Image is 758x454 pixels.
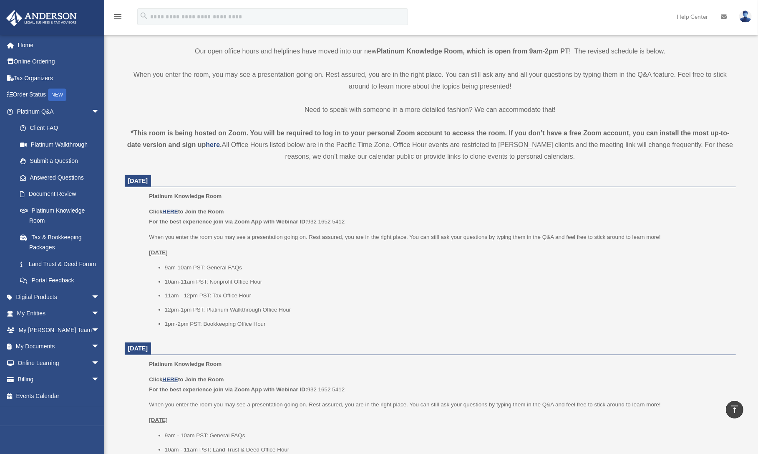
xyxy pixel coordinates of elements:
img: User Pic [739,10,752,23]
b: Click to Join the Room [149,376,224,383]
b: Click to Join the Room [149,208,224,215]
a: Platinum Q&Aarrow_drop_down [6,103,112,120]
img: Anderson Advisors Platinum Portal [4,10,79,26]
a: Answered Questions [12,169,112,186]
li: 1pm-2pm PST: Bookkeeping Office Hour [165,319,730,329]
span: [DATE] [128,345,148,352]
a: Platinum Knowledge Room [12,202,108,229]
a: Client FAQ [12,120,112,137]
u: [DATE] [149,249,168,256]
span: arrow_drop_down [91,305,108,322]
p: When you enter the room you may see a presentation going on. Rest assured, you are in the right p... [149,232,730,242]
a: My [PERSON_NAME] Teamarrow_drop_down [6,322,112,338]
b: For the best experience join via Zoom App with Webinar ID: [149,386,307,393]
li: 12pm-1pm PST: Platinum Walkthrough Office Hour [165,305,730,315]
i: menu [113,12,123,22]
p: 932 1652 5412 [149,375,730,394]
a: Events Calendar [6,388,112,404]
a: Online Ordering [6,53,112,70]
a: Land Trust & Deed Forum [12,256,112,272]
b: For the best experience join via Zoom App with Webinar ID: [149,218,307,225]
a: Platinum Walkthrough [12,136,112,153]
li: 9am-10am PST: General FAQs [165,263,730,273]
li: 11am - 12pm PST: Tax Office Hour [165,291,730,301]
a: Submit a Question [12,153,112,170]
a: Digital Productsarrow_drop_down [6,289,112,305]
span: Platinum Knowledge Room [149,361,222,367]
u: [DATE] [149,417,168,423]
a: My Documentsarrow_drop_down [6,338,112,355]
p: 932 1652 5412 [149,207,730,226]
li: 9am - 10am PST: General FAQs [165,431,730,441]
div: All Office Hours listed below are in the Pacific Time Zone. Office Hour events are restricted to ... [125,127,736,162]
a: Document Review [12,186,112,203]
a: Order StatusNEW [6,86,112,104]
span: arrow_drop_down [91,371,108,388]
a: menu [113,15,123,22]
span: [DATE] [128,178,148,184]
strong: . [220,141,222,148]
a: Home [6,37,112,53]
a: Portal Feedback [12,272,112,289]
a: Tax Organizers [6,70,112,86]
a: HERE [162,208,178,215]
div: NEW [48,89,66,101]
strong: Platinum Knowledge Room, which is open from 9am-2pm PT [377,48,569,55]
a: HERE [162,376,178,383]
a: Billingarrow_drop_down [6,371,112,388]
span: arrow_drop_down [91,355,108,372]
a: vertical_align_top [726,401,743,418]
span: arrow_drop_down [91,103,108,120]
p: Need to speak with someone in a more detailed fashion? We can accommodate that! [125,104,736,116]
li: 10am-11am PST: Nonprofit Office Hour [165,277,730,287]
p: When you enter the room, you may see a presentation going on. Rest assured, you are in the right ... [125,69,736,92]
span: arrow_drop_down [91,289,108,306]
a: My Entitiesarrow_drop_down [6,305,112,322]
span: arrow_drop_down [91,338,108,355]
a: here [206,141,220,148]
strong: *This room is being hosted on Zoom. You will be required to log in to your personal Zoom account ... [127,129,730,148]
a: Online Learningarrow_drop_down [6,355,112,371]
i: vertical_align_top [730,404,740,414]
p: When you enter the room you may see a presentation going on. Rest assured, you are in the right p... [149,400,730,410]
span: arrow_drop_down [91,322,108,339]
p: Our open office hours and helplines have moved into our new ! The revised schedule is below. [125,46,736,57]
a: Tax & Bookkeeping Packages [12,229,112,256]
i: search [139,11,149,20]
span: Platinum Knowledge Room [149,193,222,199]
